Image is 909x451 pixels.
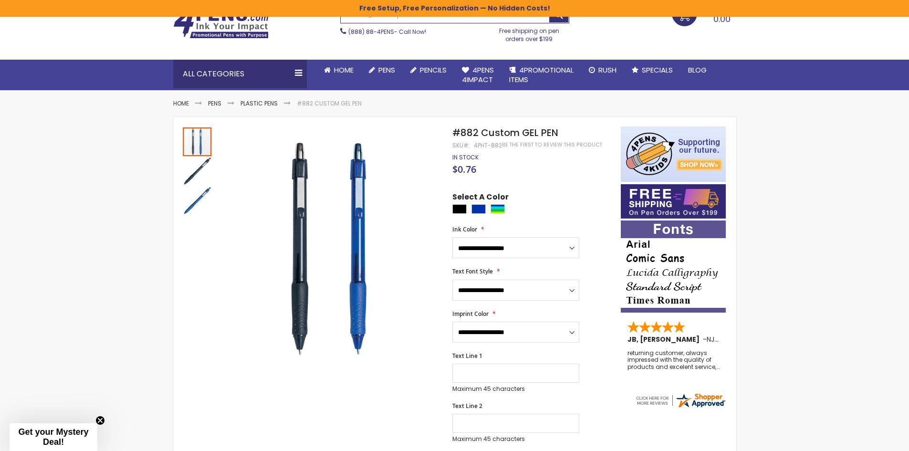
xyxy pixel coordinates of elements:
[598,65,616,75] span: Rush
[183,156,212,186] div: #882 Custom GEL PEN
[452,225,477,233] span: Ink Color
[420,65,447,75] span: Pencils
[621,126,726,182] img: 4pens 4 kids
[10,423,97,451] div: Get your Mystery Deal!Close teaser
[18,427,88,447] span: Get your Mystery Deal!
[348,28,394,36] a: (888) 88-4PENS
[624,60,680,81] a: Specials
[452,126,558,139] span: #882 Custom GEL PEN
[509,65,574,84] span: 4PROMOTIONAL ITEMS
[627,335,703,344] span: JB, [PERSON_NAME]
[454,60,502,91] a: 4Pens4impact
[452,267,493,275] span: Text Font Style
[183,157,211,186] img: #882 Custom GEL PEN
[173,8,269,39] img: 4Pens Custom Pens and Promotional Products
[642,65,673,75] span: Specials
[707,335,719,344] span: NJ
[348,28,426,36] span: - Call Now!
[183,126,212,156] div: #882 Custom GEL PEN
[378,65,395,75] span: Pens
[452,385,579,393] p: Maximum 45 characters
[183,187,211,215] img: #882 Custom GEL PEN
[452,310,489,318] span: Imprint Color
[452,141,470,149] strong: SKU
[502,60,581,91] a: 4PROMOTIONALITEMS
[183,186,211,215] div: #882 Custom GEL PEN
[173,99,189,107] a: Home
[474,142,502,149] div: 4PHT-882
[316,60,361,81] a: Home
[680,60,714,81] a: Blog
[452,435,579,443] p: Maximum 45 characters
[173,60,307,88] div: All Categories
[361,60,403,81] a: Pens
[581,60,624,81] a: Rush
[713,13,731,25] span: 0.00
[222,140,440,358] img: #882 Custom GEL PEN
[489,23,569,42] div: Free shipping on pen orders over $199
[452,163,476,176] span: $0.76
[635,392,726,409] img: 4pens.com widget logo
[627,350,720,370] div: returning customer, always impressed with the quality of products and excelent service, will retu...
[621,220,726,313] img: font-personalization-examples
[452,204,467,214] div: Black
[297,100,362,107] li: #882 Custom GEL PEN
[703,335,786,344] span: - ,
[621,184,726,219] img: Free shipping on orders over $199
[452,154,479,161] div: Availability
[452,192,509,205] span: Select A Color
[240,99,278,107] a: Plastic Pens
[208,99,221,107] a: Pens
[452,153,479,161] span: In stock
[95,416,105,425] button: Close teaser
[491,204,505,214] div: Assorted
[471,204,486,214] div: Blue
[403,60,454,81] a: Pencils
[830,425,909,451] iframe: Google Customer Reviews
[452,352,482,360] span: Text Line 1
[462,65,494,84] span: 4Pens 4impact
[452,402,482,410] span: Text Line 2
[688,65,707,75] span: Blog
[502,141,602,148] a: Be the first to review this product
[635,403,726,411] a: 4pens.com certificate URL
[334,65,354,75] span: Home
